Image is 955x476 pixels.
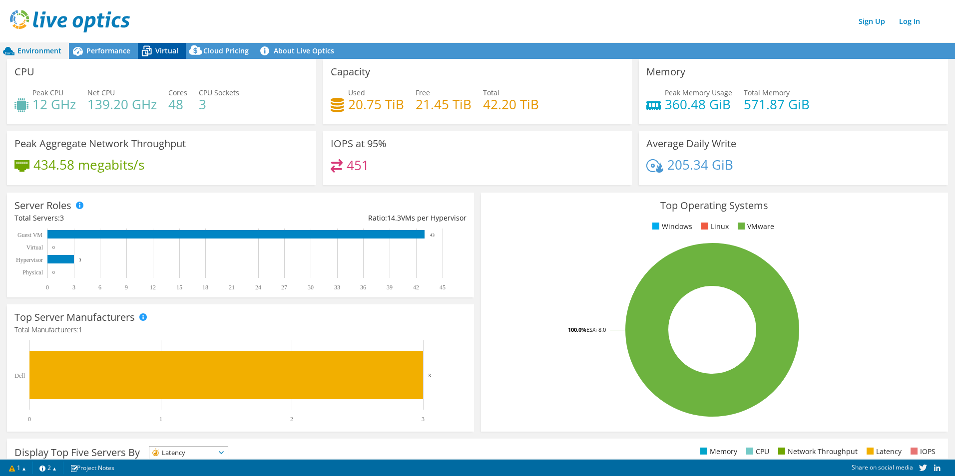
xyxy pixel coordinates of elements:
text: Physical [22,269,43,276]
li: VMware [735,221,774,232]
text: 36 [360,284,366,291]
li: CPU [744,446,769,457]
span: Latency [149,447,215,459]
text: 24 [255,284,261,291]
span: Total Memory [744,88,790,97]
h3: Memory [646,66,685,77]
text: 27 [281,284,287,291]
div: Ratio: VMs per Hypervisor [240,213,466,224]
a: Project Notes [63,462,121,474]
text: 2 [290,416,293,423]
h4: 139.20 GHz [87,99,157,110]
tspan: 100.0% [568,326,586,333]
li: Latency [864,446,902,457]
h3: Server Roles [14,200,71,211]
h4: 12 GHz [32,99,76,110]
li: Memory [698,446,737,457]
span: Peak Memory Usage [665,88,732,97]
img: live_optics_svg.svg [10,10,130,32]
text: 9 [125,284,128,291]
span: Environment [17,46,61,55]
text: 3 [428,372,431,378]
h4: 3 [199,99,239,110]
text: Hypervisor [16,256,43,263]
text: 1 [159,416,162,423]
span: Net CPU [87,88,115,97]
li: IOPS [908,446,936,457]
h3: IOPS at 95% [331,138,387,149]
text: Dell [14,372,25,379]
span: Performance [86,46,130,55]
text: 43 [430,233,435,238]
h4: 42.20 TiB [483,99,539,110]
h3: Peak Aggregate Network Throughput [14,138,186,149]
span: Cloud Pricing [203,46,249,55]
span: CPU Sockets [199,88,239,97]
text: Guest VM [17,232,42,238]
h4: 21.45 TiB [416,99,472,110]
text: 3 [422,416,425,423]
span: Total [483,88,499,97]
text: 12 [150,284,156,291]
a: 2 [32,462,63,474]
a: 1 [2,462,33,474]
tspan: ESXi 8.0 [586,326,606,333]
text: 0 [52,245,55,250]
span: 14.3 [387,213,401,223]
text: 33 [334,284,340,291]
div: Total Servers: [14,213,240,224]
h3: Top Operating Systems [488,200,941,211]
text: 0 [28,416,31,423]
li: Network Throughput [776,446,858,457]
text: 0 [52,270,55,275]
span: Virtual [155,46,178,55]
h3: CPU [14,66,34,77]
h4: 20.75 TiB [348,99,404,110]
span: Peak CPU [32,88,63,97]
text: 0 [46,284,49,291]
h3: Average Daily Write [646,138,736,149]
span: Cores [168,88,187,97]
text: 21 [229,284,235,291]
h3: Capacity [331,66,370,77]
text: 39 [387,284,393,291]
text: Virtual [26,244,43,251]
li: Windows [650,221,692,232]
span: Share on social media [852,463,913,472]
h4: 360.48 GiB [665,99,732,110]
text: 42 [413,284,419,291]
h4: Total Manufacturers: [14,324,467,335]
text: 3 [72,284,75,291]
text: 45 [440,284,446,291]
li: Linux [699,221,729,232]
text: 30 [308,284,314,291]
a: Log In [894,14,925,28]
a: About Live Optics [256,43,342,59]
text: 6 [98,284,101,291]
h3: Top Server Manufacturers [14,312,135,323]
text: 15 [176,284,182,291]
span: 3 [60,213,64,223]
h4: 205.34 GiB [667,159,733,170]
h4: 451 [347,160,369,171]
h4: 571.87 GiB [744,99,810,110]
span: Used [348,88,365,97]
h4: 434.58 megabits/s [33,159,144,170]
text: 3 [79,257,81,262]
a: Sign Up [854,14,890,28]
span: Free [416,88,430,97]
span: 1 [78,325,82,334]
h4: 48 [168,99,187,110]
text: 18 [202,284,208,291]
